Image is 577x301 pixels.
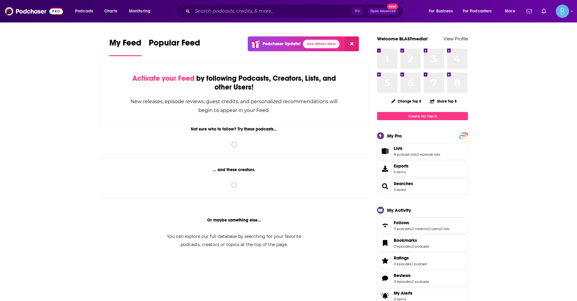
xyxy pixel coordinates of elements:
[377,178,468,194] span: Searches
[181,4,409,18] div: Search podcasts, credits, & more...
[556,5,569,18] img: User Profile
[430,95,457,107] button: Share Top 8
[5,5,63,17] img: Podchaser - Follow, Share and Rate Podcasts
[387,207,411,213] div: My Activity
[412,262,427,266] a: 1 podcast
[425,6,460,16] button: open menu
[130,74,338,92] div: by following Podcasts, Creators, Lists, and other Users!
[377,143,468,159] span: Lists
[377,270,468,286] span: Reviews
[394,220,449,225] a: Follows
[100,6,121,16] a: Charts
[440,227,440,231] span: ,
[129,7,151,15] span: Monitoring
[377,235,468,251] span: Bookmarks
[149,38,200,56] a: Popular Feed
[377,252,468,269] span: Ratings
[379,221,391,230] a: Follows
[394,290,413,296] span: My Alerts
[394,255,409,261] span: Ratings
[100,218,369,223] div: Or maybe something else...
[524,6,534,16] a: Show notifications dropdown
[352,7,363,15] span: ⌘ K
[377,112,468,120] a: Create My Top 8
[192,6,352,16] input: Search podcasts, credits, & more...
[379,256,391,265] a: Ratings
[388,97,425,105] button: Change Top 8
[394,227,411,231] a: 0 podcasts
[411,227,412,231] span: ,
[379,292,391,300] span: My Alerts
[394,163,409,169] span: Exports
[387,4,398,9] span: New
[160,232,309,249] div: You can explore our full database by searching for your favorite podcasts, creators or topics at ...
[394,273,429,278] a: Reviews
[440,227,449,231] a: 0 lists
[394,146,403,151] span: Lists
[505,7,515,15] span: More
[412,244,429,249] a: 0 podcasts
[379,164,391,173] span: Exports
[501,6,523,16] button: open menu
[377,217,468,234] span: Follows
[556,5,569,18] span: Logged in as BLASTmedia
[377,36,428,42] a: Welcome BLASTmedia!
[149,38,200,52] span: Popular Feed
[263,41,300,46] p: Podchaser Update!
[539,6,549,16] a: Show notifications dropdown
[379,147,391,155] a: Lists
[100,167,369,172] div: ... and these creators.
[394,152,416,157] a: 8 podcast lists
[130,97,338,115] div: New releases, episode reviews, guest credits, and personalized recommendations will begin to appe...
[394,188,406,192] a: 3 saved
[394,238,417,243] span: Bookmarks
[394,262,411,266] a: 0 episodes
[109,38,141,52] span: My Feed
[109,38,141,56] a: My Feed
[75,7,93,15] span: Podcasts
[303,40,340,48] a: See What's New
[394,244,411,249] a: 0 episodes
[412,227,428,231] a: 0 creators
[459,6,501,16] button: open menu
[104,7,117,15] span: Charts
[394,238,429,243] a: Bookmarks
[428,227,440,231] a: 0 users
[429,7,453,15] span: For Business
[394,220,409,225] span: Follows
[463,7,492,15] span: For Podcasters
[394,181,413,186] a: Searches
[387,133,402,139] div: My Pro
[100,127,369,132] div: Not sure who to follow? Try these podcasts...
[412,279,429,284] a: 0 podcasts
[394,273,411,278] span: Reviews
[379,274,391,282] a: Reviews
[125,6,158,16] button: open menu
[460,133,467,138] a: PRO
[370,10,396,13] span: Open Advanced
[379,182,391,191] a: Searches
[394,279,411,284] a: 0 episodes
[71,6,101,16] button: open menu
[443,36,468,42] a: View Profile
[368,8,398,15] button: Open AdvancedNew
[556,5,569,18] button: Show profile menu
[377,161,468,177] a: Exports
[394,255,427,261] a: Ratings
[394,146,440,151] a: Lists
[417,152,440,157] a: 0 episode lists
[132,74,194,83] span: Activate your Feed
[379,239,391,247] a: Bookmarks
[394,170,409,174] span: 5 items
